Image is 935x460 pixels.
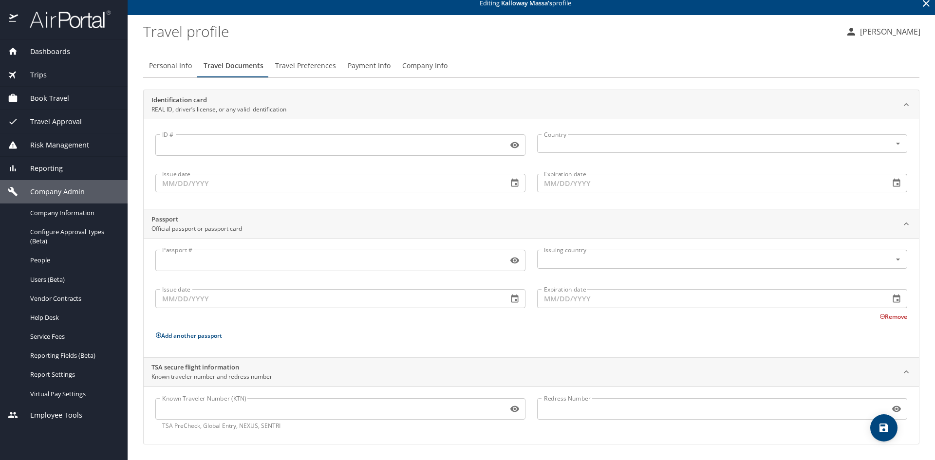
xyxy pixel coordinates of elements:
[155,331,222,340] button: Add another passport
[143,16,838,46] h1: Travel profile
[144,119,919,209] div: Identification cardREAL ID, driver’s license, or any valid identification
[30,256,116,265] span: People
[537,289,882,308] input: MM/DD/YYYY
[18,46,70,57] span: Dashboards
[18,140,89,150] span: Risk Management
[30,351,116,360] span: Reporting Fields (Beta)
[402,60,448,72] span: Company Info
[892,138,904,149] button: Open
[19,10,111,29] img: airportal-logo.png
[149,60,192,72] span: Personal Info
[151,363,272,372] h2: TSA secure flight information
[30,389,116,399] span: Virtual Pay Settings
[30,294,116,303] span: Vendor Contracts
[18,410,82,421] span: Employee Tools
[18,93,69,104] span: Book Travel
[841,23,924,40] button: [PERSON_NAME]
[144,209,919,239] div: PassportOfficial passport or passport card
[151,224,242,233] p: Official passport or passport card
[879,313,907,321] button: Remove
[30,370,116,379] span: Report Settings
[30,313,116,322] span: Help Desk
[155,174,500,192] input: MM/DD/YYYY
[144,90,919,119] div: Identification cardREAL ID, driver’s license, or any valid identification
[892,254,904,265] button: Open
[348,60,391,72] span: Payment Info
[18,163,63,174] span: Reporting
[537,174,882,192] input: MM/DD/YYYY
[18,70,47,80] span: Trips
[9,10,19,29] img: icon-airportal.png
[204,60,263,72] span: Travel Documents
[30,275,116,284] span: Users (Beta)
[144,386,919,444] div: TSA secure flight informationKnown traveler number and redress number
[870,414,898,442] button: save
[151,95,286,105] h2: Identification card
[155,289,500,308] input: MM/DD/YYYY
[30,227,116,246] span: Configure Approval Types (Beta)
[18,116,82,127] span: Travel Approval
[151,372,272,381] p: Known traveler number and redress number
[144,358,919,387] div: TSA secure flight informationKnown traveler number and redress number
[162,422,519,430] p: TSA PreCheck, Global Entry, NEXUS, SENTRI
[144,238,919,357] div: PassportOfficial passport or passport card
[857,26,920,37] p: [PERSON_NAME]
[151,105,286,114] p: REAL ID, driver’s license, or any valid identification
[18,186,85,197] span: Company Admin
[30,332,116,341] span: Service Fees
[143,54,919,77] div: Profile
[151,215,242,224] h2: Passport
[30,208,116,218] span: Company Information
[275,60,336,72] span: Travel Preferences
